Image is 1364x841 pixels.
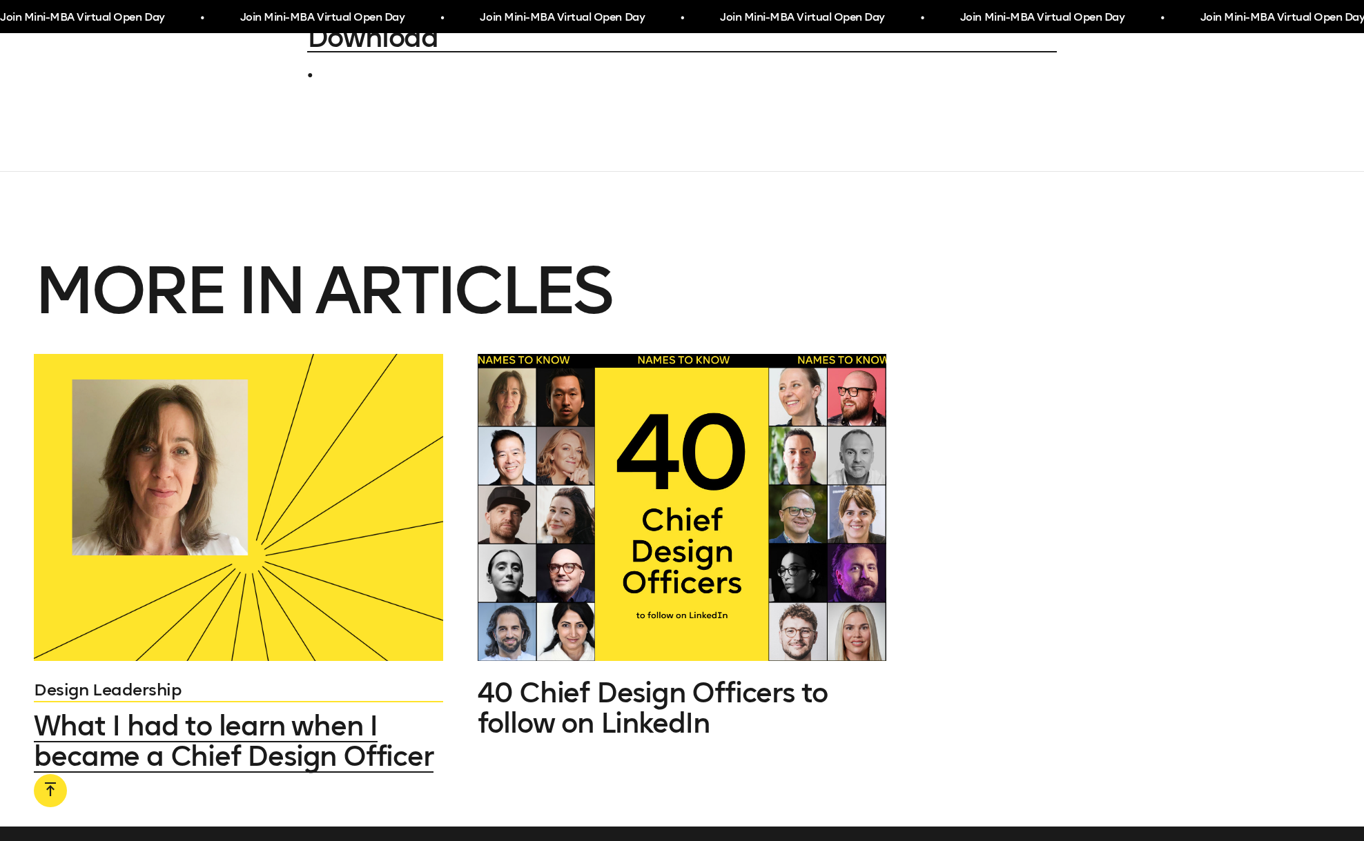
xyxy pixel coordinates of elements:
span: • [681,6,684,30]
span: • [1161,6,1165,30]
span: • [440,6,444,30]
a: Design Leadership [34,677,443,702]
a: What I had to learn when I became a Chief Design Officer [34,711,443,771]
span: What I had to learn when I became a Chief Design Officer [34,709,433,773]
span: • [921,6,924,30]
a: 40 Chief Design Officers to follow on LinkedIn [478,677,887,738]
span: • [201,6,204,30]
span: 40 Chief Design Officers to follow on LinkedIn [478,676,828,740]
a: Download [307,22,1058,52]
